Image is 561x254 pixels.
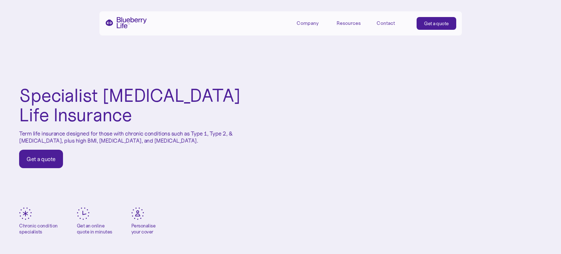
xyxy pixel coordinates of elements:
div: Resources [337,17,368,29]
h1: Specialist [MEDICAL_DATA] Life Insurance [19,86,262,125]
div: Personalise your cover [131,223,156,235]
a: Get a quote [417,17,456,30]
div: Get an online quote in minutes [77,223,112,235]
div: Chronic condition specialists [19,223,58,235]
a: home [105,17,147,28]
div: Get a quote [424,20,449,27]
div: Company [297,17,328,29]
div: Get a quote [27,155,56,162]
div: Resources [337,20,361,26]
a: Contact [377,17,408,29]
div: Contact [377,20,395,26]
div: Company [297,20,319,26]
a: Get a quote [19,150,63,168]
p: Term life insurance designed for those with chronic conditions such as Type 1, Type 2, & [MEDICAL... [19,130,262,144]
